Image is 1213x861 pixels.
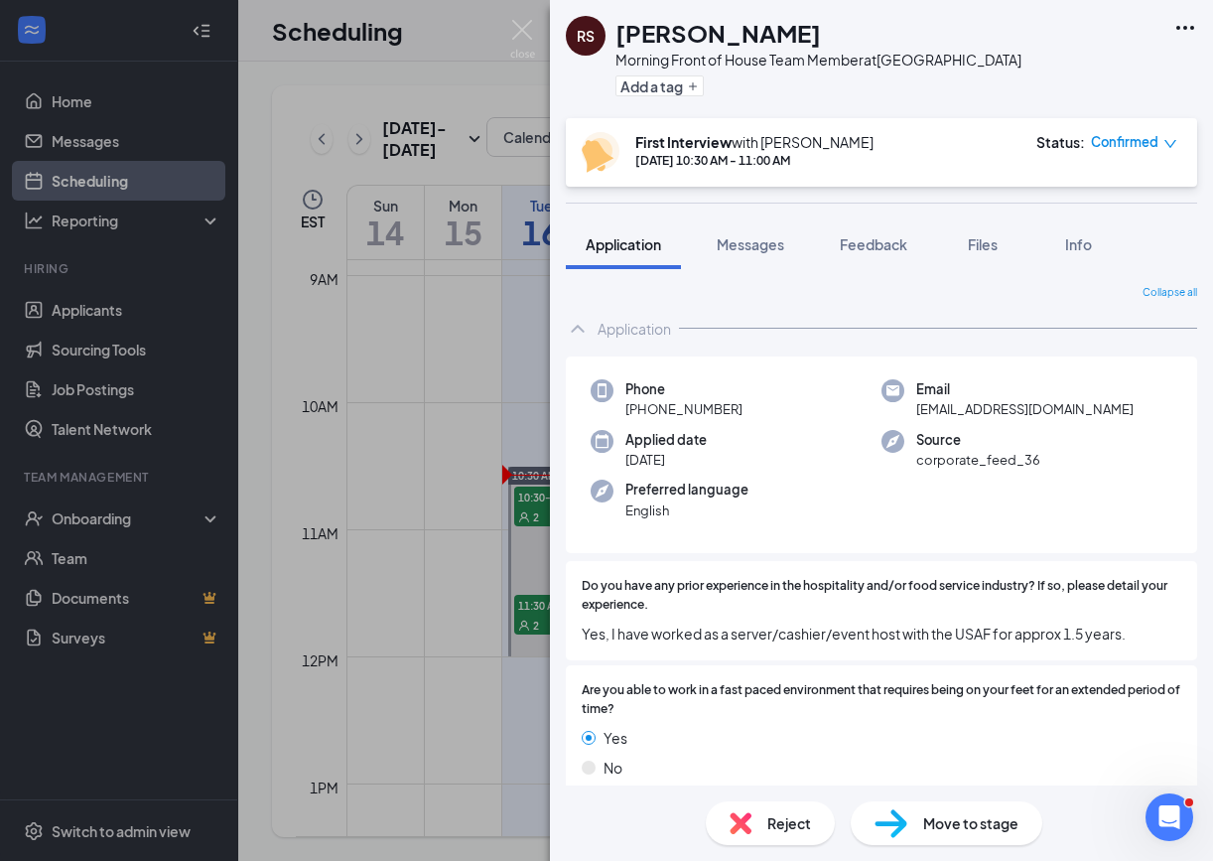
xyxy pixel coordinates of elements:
[604,757,622,779] span: No
[923,812,1018,834] span: Move to stage
[916,379,1134,399] span: Email
[840,235,907,253] span: Feedback
[566,317,590,341] svg: ChevronUp
[635,133,732,151] b: First Interview
[1091,132,1158,152] span: Confirmed
[968,235,998,253] span: Files
[615,50,1021,70] div: Morning Front of House Team Member at [GEOGRAPHIC_DATA]
[916,450,1040,470] span: corporate_feed_36
[1036,132,1085,152] div: Status :
[582,577,1181,615] span: Do you have any prior experience in the hospitality and/or food service industry? If so, please d...
[615,75,704,96] button: PlusAdd a tag
[582,623,1181,645] span: Yes, I have worked as a server/cashier/event host with the USAF for approx 1.5 years.
[635,152,874,169] div: [DATE] 10:30 AM - 11:00 AM
[635,132,874,152] div: with [PERSON_NAME]
[916,399,1134,419] span: [EMAIL_ADDRESS][DOMAIN_NAME]
[687,80,699,92] svg: Plus
[717,235,784,253] span: Messages
[625,450,707,470] span: [DATE]
[1163,137,1177,151] span: down
[625,399,742,419] span: [PHONE_NUMBER]
[1065,235,1092,253] span: Info
[586,235,661,253] span: Application
[767,812,811,834] span: Reject
[582,681,1181,719] span: Are you able to work in a fast paced environment that requires being on your feet for an extended...
[625,480,748,500] span: Preferred language
[625,379,742,399] span: Phone
[1173,16,1197,40] svg: Ellipses
[615,16,821,50] h1: [PERSON_NAME]
[625,430,707,450] span: Applied date
[1146,793,1193,841] iframe: Intercom live chat
[604,727,627,749] span: Yes
[598,319,671,339] div: Application
[625,501,748,520] span: English
[916,430,1040,450] span: Source
[1143,285,1197,301] span: Collapse all
[577,26,595,46] div: RS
